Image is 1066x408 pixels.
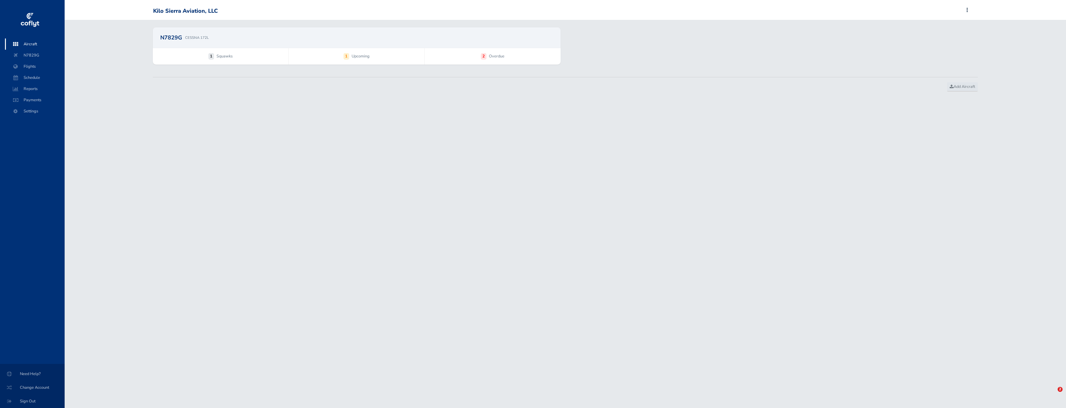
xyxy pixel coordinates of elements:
span: Aircraft [11,39,58,50]
span: Upcoming [352,53,370,59]
span: N7829G [11,50,58,61]
span: Flights [11,61,58,72]
div: Kilo Sierra Aviation, LLC [153,8,218,15]
span: Need Help? [7,368,57,379]
span: Overdue [489,53,504,59]
a: Add Aircraft [947,82,978,92]
span: Change Account [7,382,57,393]
span: Payments [11,94,58,106]
p: CESSNA 172L [185,35,209,40]
span: Sign Out [7,396,57,407]
iframe: Intercom live chat [1045,387,1060,402]
img: coflyt logo [20,11,40,29]
span: Add Aircraft [950,84,975,89]
h2: N7829G [160,35,182,40]
strong: 2 [481,53,486,59]
span: Schedule [11,72,58,83]
strong: 1 [344,53,349,59]
span: Reports [11,83,58,94]
a: N7829G CESSNA 172L 1 Squawks 1 Upcoming 2 Overdue [153,27,561,65]
span: Squawks [216,53,233,59]
span: 2 [1058,387,1063,392]
strong: 1 [208,53,214,59]
span: Settings [11,106,58,117]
